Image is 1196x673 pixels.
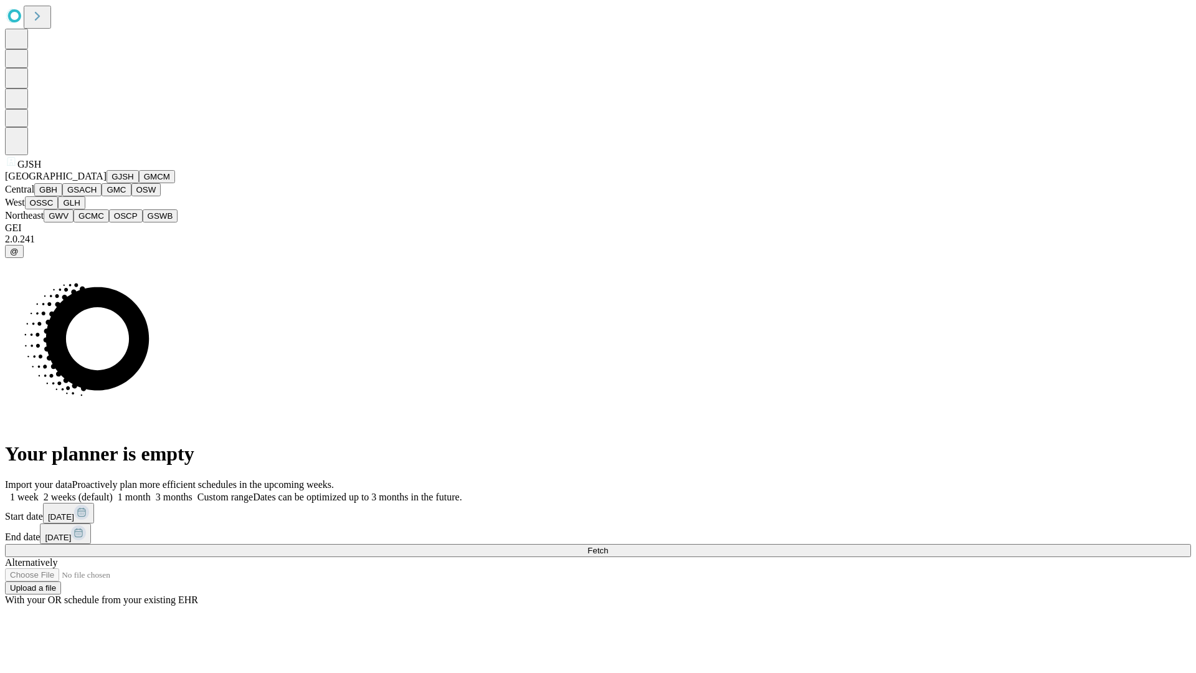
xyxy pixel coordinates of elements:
[587,546,608,555] span: Fetch
[10,492,39,502] span: 1 week
[253,492,462,502] span: Dates can be optimized up to 3 months in the future.
[40,523,91,544] button: [DATE]
[5,222,1191,234] div: GEI
[5,544,1191,557] button: Fetch
[44,209,74,222] button: GWV
[72,479,334,490] span: Proactively plan more efficient schedules in the upcoming weeks.
[10,247,19,256] span: @
[143,209,178,222] button: GSWB
[197,492,253,502] span: Custom range
[5,523,1191,544] div: End date
[44,492,113,502] span: 2 weeks (default)
[45,533,71,542] span: [DATE]
[48,512,74,522] span: [DATE]
[5,171,107,181] span: [GEOGRAPHIC_DATA]
[74,209,109,222] button: GCMC
[5,557,57,568] span: Alternatively
[34,183,62,196] button: GBH
[118,492,151,502] span: 1 month
[109,209,143,222] button: OSCP
[156,492,192,502] span: 3 months
[5,503,1191,523] div: Start date
[139,170,175,183] button: GMCM
[62,183,102,196] button: GSACH
[58,196,85,209] button: GLH
[107,170,139,183] button: GJSH
[25,196,59,209] button: OSSC
[5,210,44,221] span: Northeast
[5,234,1191,245] div: 2.0.241
[17,159,41,169] span: GJSH
[5,594,198,605] span: With your OR schedule from your existing EHR
[131,183,161,196] button: OSW
[43,503,94,523] button: [DATE]
[102,183,131,196] button: GMC
[5,245,24,258] button: @
[5,479,72,490] span: Import your data
[5,442,1191,465] h1: Your planner is empty
[5,197,25,208] span: West
[5,184,34,194] span: Central
[5,581,61,594] button: Upload a file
